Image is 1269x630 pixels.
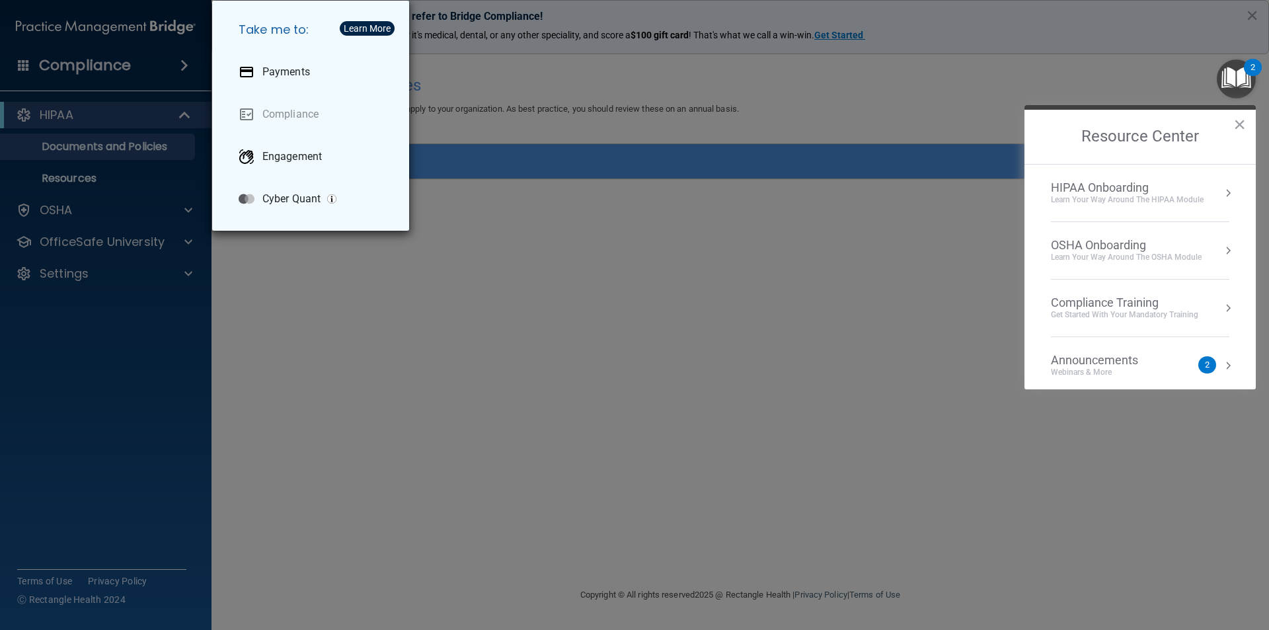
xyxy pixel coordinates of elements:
[262,192,321,206] p: Cyber Quant
[228,180,399,217] a: Cyber Quant
[1233,114,1246,135] button: Close
[228,96,399,133] a: Compliance
[1051,194,1204,206] div: Learn Your Way around the HIPAA module
[1051,252,1202,263] div: Learn your way around the OSHA module
[1217,59,1256,98] button: Open Resource Center, 2 new notifications
[262,150,322,163] p: Engagement
[1051,180,1204,195] div: HIPAA Onboarding
[1051,295,1198,310] div: Compliance Training
[1051,367,1165,378] div: Webinars & More
[1051,353,1165,368] div: Announcements
[344,24,391,33] div: Learn More
[1250,67,1255,85] div: 2
[228,138,399,175] a: Engagement
[262,65,310,79] p: Payments
[1024,105,1256,389] div: Resource Center
[1051,309,1198,321] div: Get Started with your mandatory training
[1051,238,1202,253] div: OSHA Onboarding
[228,11,399,48] h5: Take me to:
[340,21,395,36] button: Learn More
[1024,110,1256,164] h2: Resource Center
[228,54,399,91] a: Payments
